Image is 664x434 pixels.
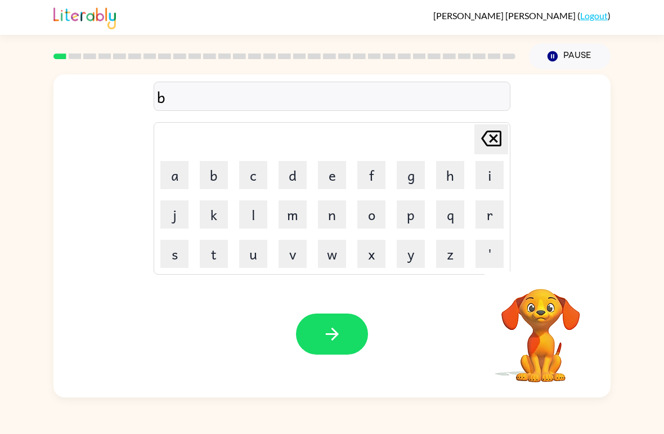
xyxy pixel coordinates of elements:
[239,240,267,268] button: u
[279,161,307,189] button: d
[436,240,464,268] button: z
[357,161,385,189] button: f
[53,5,116,29] img: Literably
[200,200,228,229] button: k
[580,10,608,21] a: Logout
[160,200,189,229] button: j
[397,200,425,229] button: p
[475,161,504,189] button: i
[433,10,577,21] span: [PERSON_NAME] [PERSON_NAME]
[484,271,597,384] video: Your browser must support playing .mp4 files to use Literably. Please try using another browser.
[436,200,464,229] button: q
[436,161,464,189] button: h
[433,10,611,21] div: ( )
[397,240,425,268] button: y
[475,240,504,268] button: '
[279,240,307,268] button: v
[157,85,507,109] div: b
[200,240,228,268] button: t
[160,161,189,189] button: a
[279,200,307,229] button: m
[239,200,267,229] button: l
[160,240,189,268] button: s
[357,240,385,268] button: x
[318,200,346,229] button: n
[475,200,504,229] button: r
[529,43,611,69] button: Pause
[397,161,425,189] button: g
[200,161,228,189] button: b
[239,161,267,189] button: c
[318,161,346,189] button: e
[318,240,346,268] button: w
[357,200,385,229] button: o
